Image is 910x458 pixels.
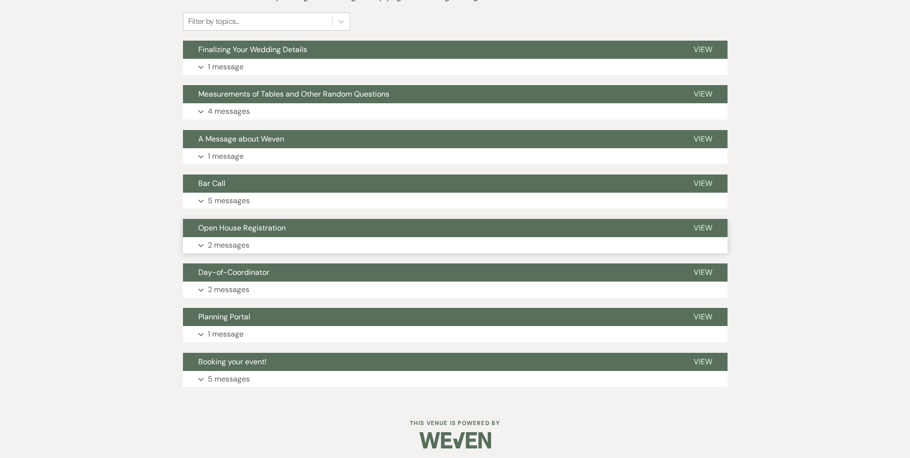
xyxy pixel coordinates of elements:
button: View [678,130,728,148]
span: View [694,89,712,99]
p: 1 message [208,328,244,340]
img: Weven Logo [419,424,491,457]
span: View [694,44,712,55]
button: View [678,174,728,193]
button: View [678,263,728,282]
span: View [694,267,712,277]
button: Bar Call [183,174,678,193]
p: 5 messages [208,195,250,207]
button: View [678,41,728,59]
button: 2 messages [183,237,728,253]
p: 1 message [208,150,244,163]
p: 4 messages [208,105,250,118]
button: Measurements of Tables and Other Random Questions [183,85,678,103]
p: 1 message [208,61,244,73]
button: View [678,219,728,237]
button: View [678,85,728,103]
span: Planning Portal [198,312,250,322]
span: A Message about Weven [198,134,284,144]
span: Finalizing Your Wedding Details [198,44,307,55]
button: 5 messages [183,371,728,387]
button: A Message about Weven [183,130,678,148]
p: 2 messages [208,284,249,296]
span: Day-of-Coordinator [198,267,269,277]
p: 2 messages [208,239,249,251]
span: View [694,178,712,188]
button: 1 message [183,148,728,164]
span: View [694,357,712,367]
button: 1 message [183,59,728,75]
button: Finalizing Your Wedding Details [183,41,678,59]
button: Open House Registration [183,219,678,237]
button: Planning Portal [183,308,678,326]
button: 4 messages [183,103,728,120]
button: Day-of-Coordinator [183,263,678,282]
span: View [694,312,712,322]
div: Filter by topics... [188,16,239,27]
button: View [678,308,728,326]
button: 5 messages [183,193,728,209]
span: View [694,223,712,233]
span: Measurements of Tables and Other Random Questions [198,89,389,99]
p: 5 messages [208,373,250,385]
span: Booking your event! [198,357,267,367]
button: 1 message [183,326,728,342]
span: Bar Call [198,178,225,188]
button: Booking your event! [183,353,678,371]
button: 2 messages [183,282,728,298]
button: View [678,353,728,371]
span: Open House Registration [198,223,286,233]
span: View [694,134,712,144]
